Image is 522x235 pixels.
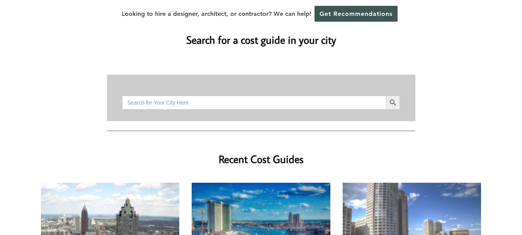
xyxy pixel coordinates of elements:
[41,21,481,48] h2: Search for a cost guide in your city
[483,196,513,226] iframe: Drift Widget Chat Controller
[389,98,397,107] svg: Search
[107,141,415,167] h2: Recent Cost Guides
[315,6,398,22] a: Get Recommendations
[122,96,386,110] input: Search for Your City Here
